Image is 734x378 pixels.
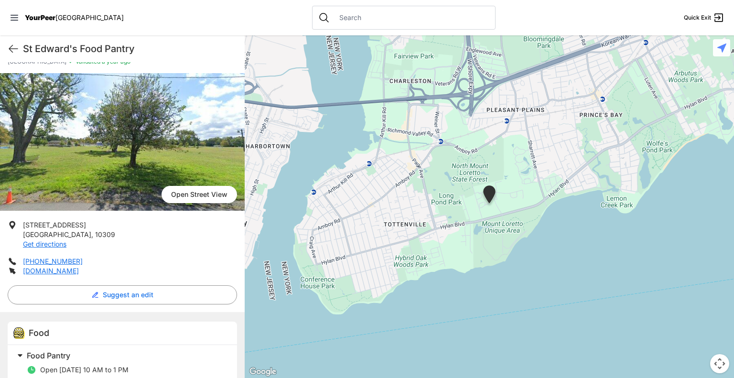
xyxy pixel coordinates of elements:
[684,14,711,22] span: Quick Exit
[29,328,49,338] span: Food
[27,351,70,360] span: Food Pantry
[247,366,279,378] img: Google
[40,366,129,374] span: Open [DATE] 10 AM to 1 PM
[103,290,153,300] span: Suggest an edit
[95,230,115,238] span: 10309
[23,230,91,238] span: [GEOGRAPHIC_DATA]
[162,186,237,203] span: Open Street View
[247,366,279,378] a: Open this area in Google Maps (opens a new window)
[23,42,237,55] h1: St Edward's Food Pantry
[23,221,86,229] span: [STREET_ADDRESS]
[8,285,237,304] button: Suggest an edit
[55,13,124,22] span: [GEOGRAPHIC_DATA]
[710,354,729,373] button: Map camera controls
[25,15,124,21] a: YourPeer[GEOGRAPHIC_DATA]
[23,240,66,248] a: Get directions
[684,12,724,23] a: Quick Exit
[25,13,55,22] span: YourPeer
[334,13,489,22] input: Search
[91,230,93,238] span: ,
[23,267,79,275] a: [DOMAIN_NAME]
[23,257,83,265] a: [PHONE_NUMBER]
